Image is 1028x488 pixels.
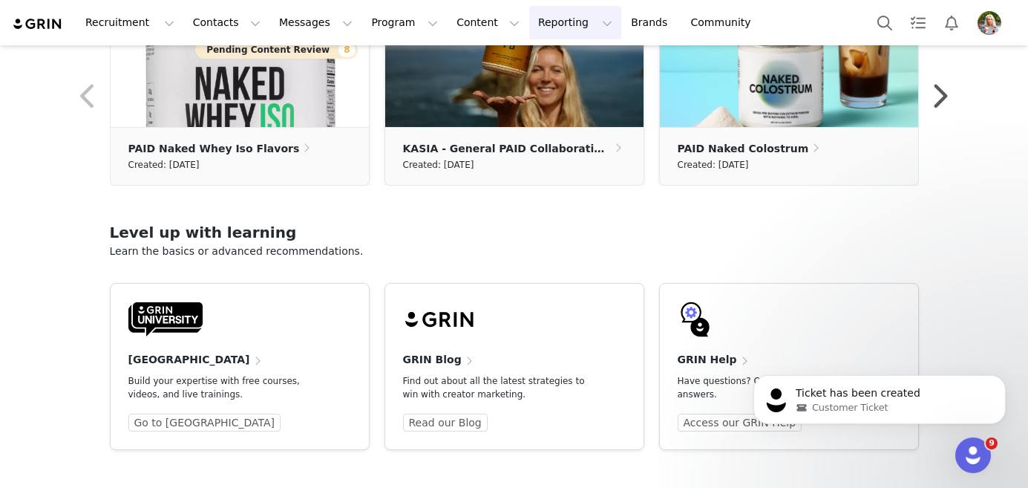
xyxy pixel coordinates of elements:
button: Recruitment [76,6,183,39]
a: Community [682,6,767,39]
iframe: Intercom notifications message [731,344,1028,448]
button: Messages [270,6,361,39]
img: GRIN-University-Logo-Black.svg [128,302,203,337]
small: Created: [DATE] [678,157,749,173]
p: Find out about all the latest strategies to win with creator marketing. [403,374,602,401]
small: Created: [DATE] [403,157,474,173]
a: Read our Blog [403,414,488,432]
img: GRIN-help-icon.svg [678,302,713,337]
p: Learn the basics or advanced recommendations. [110,244,919,259]
button: Notifications [935,6,968,39]
button: Program [362,6,447,39]
a: Tasks [902,6,934,39]
img: 0d99d523-dcf6-46e3-95d8-efcb556bfa4c.png [385,8,644,127]
button: Contacts [184,6,269,39]
p: PAID Naked Whey Iso Flavors [128,140,300,157]
img: 61967f57-7e25-4ea5-a261-7e30b6473b92.png [978,11,1001,35]
img: c94f4650-c2fd-41e0-93d8-da92cdb238f7.png [660,8,918,127]
a: Brands [622,6,681,39]
iframe: Intercom live chat [955,437,991,473]
h4: GRIN Blog [403,352,462,368]
button: Search [868,6,901,39]
button: Pending Content Review8 [195,41,357,59]
p: KASIA - General PAID Collaborations [403,140,611,157]
a: Access our GRIN Help [678,414,802,432]
img: 309639b4-acd2-4c29-9ac9-2a0ede292431.png [111,8,369,127]
p: Build your expertise with free courses, videos, and live trainings. [128,374,327,401]
span: 9 [986,437,998,449]
button: Profile [969,11,1016,35]
img: grin logo [12,17,64,31]
img: grin-logo-black.svg [403,302,477,337]
h2: Level up with learning [110,221,919,244]
button: Reporting [529,6,621,39]
button: Content [448,6,528,39]
h4: [GEOGRAPHIC_DATA] [128,352,250,368]
h4: GRIN Help [678,352,737,368]
p: Have questions? Our help articles have answers. [678,374,877,401]
small: Created: [DATE] [128,157,200,173]
a: Go to [GEOGRAPHIC_DATA] [128,414,281,432]
p: PAID Naked Colostrum [678,140,809,157]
